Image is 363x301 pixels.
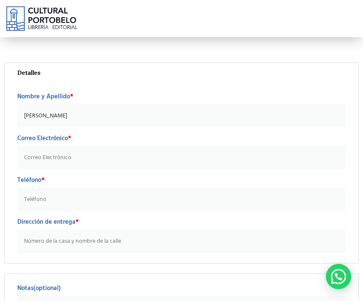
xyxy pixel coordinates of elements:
label: Correo Electrónico [17,132,346,145]
abbr: required [41,175,45,185]
input: Correo Electrónico [17,146,346,169]
input: Nombre y Apellido [17,104,346,127]
abbr: required [76,217,79,227]
span: (optional) [33,283,61,293]
abbr: required [70,92,73,102]
h3: Detalles [17,70,346,76]
label: Dirección de entrega [17,216,346,228]
div: Contactar por WhatsApp [326,264,351,289]
label: Notas [17,282,346,295]
label: Teléfono [17,174,346,187]
abbr: required [68,133,71,144]
label: Nombre y Apellido [17,90,346,103]
input: Teléfono [17,188,346,211]
input: Número de la casa y nombre de la calle [17,230,346,253]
